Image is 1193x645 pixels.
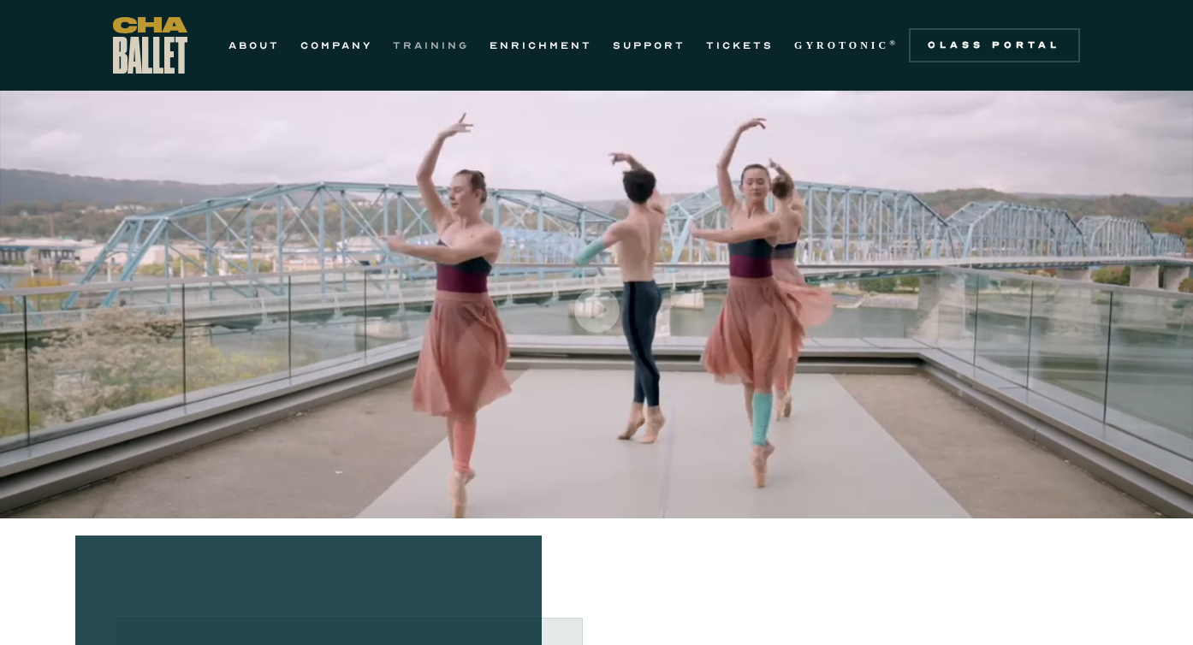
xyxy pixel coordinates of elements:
[706,35,774,56] a: TICKETS
[229,35,280,56] a: ABOUT
[490,35,592,56] a: ENRICHMENT
[300,35,372,56] a: COMPANY
[909,28,1080,62] a: Class Portal
[919,38,1070,52] div: Class Portal
[113,17,187,74] a: home
[794,35,899,56] a: GYROTONIC®
[794,39,889,51] strong: GYROTONIC
[393,35,469,56] a: TRAINING
[889,38,899,47] sup: ®
[613,35,686,56] a: SUPPORT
